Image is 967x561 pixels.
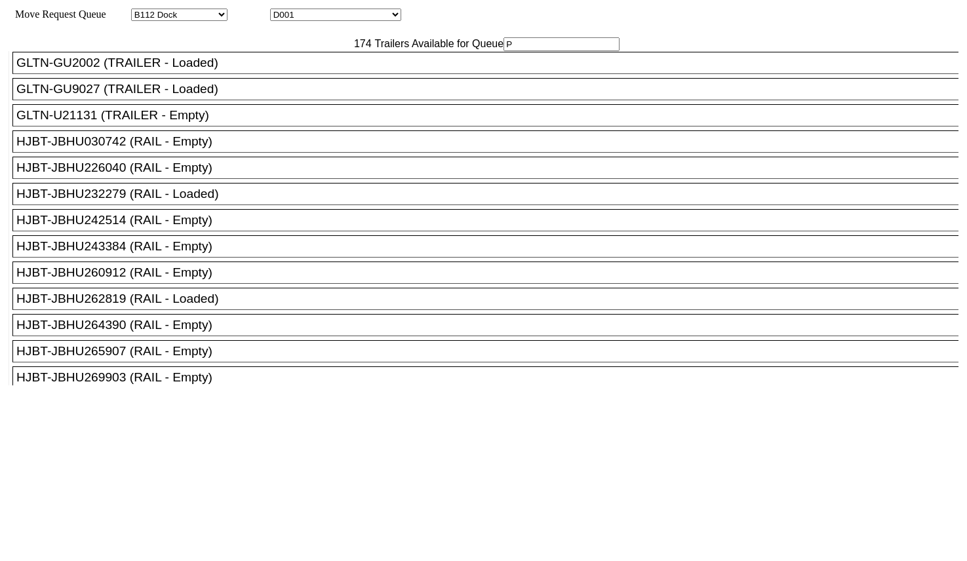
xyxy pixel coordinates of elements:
[108,9,128,20] span: Area
[372,38,504,49] span: Trailers Available for Queue
[16,134,966,149] div: HJBT-JBHU030742 (RAIL - Empty)
[16,318,966,332] div: HJBT-JBHU264390 (RAIL - Empty)
[16,239,966,254] div: HJBT-JBHU243384 (RAIL - Empty)
[503,37,620,51] input: Filter Available Trailers
[9,9,106,20] span: Move Request Queue
[16,213,966,227] div: HJBT-JBHU242514 (RAIL - Empty)
[16,265,966,280] div: HJBT-JBHU260912 (RAIL - Empty)
[16,161,966,175] div: HJBT-JBHU226040 (RAIL - Empty)
[16,82,966,96] div: GLTN-GU9027 (TRAILER - Loaded)
[16,344,966,358] div: HJBT-JBHU265907 (RAIL - Empty)
[16,292,966,306] div: HJBT-JBHU262819 (RAIL - Loaded)
[16,56,966,70] div: GLTN-GU2002 (TRAILER - Loaded)
[16,187,966,201] div: HJBT-JBHU232279 (RAIL - Loaded)
[16,108,966,123] div: GLTN-U21131 (TRAILER - Empty)
[16,370,966,385] div: HJBT-JBHU269903 (RAIL - Empty)
[347,38,372,49] span: 174
[230,9,267,20] span: Location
